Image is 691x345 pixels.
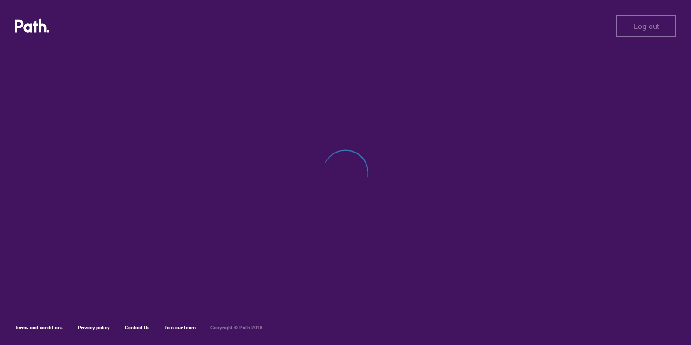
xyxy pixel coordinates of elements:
h6: Copyright © Path 2018 [210,325,263,331]
a: Terms and conditions [15,325,63,331]
a: Join our team [164,325,196,331]
a: Privacy policy [78,325,110,331]
a: Contact Us [125,325,149,331]
span: Log out [634,22,659,30]
button: Log out [616,15,676,37]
